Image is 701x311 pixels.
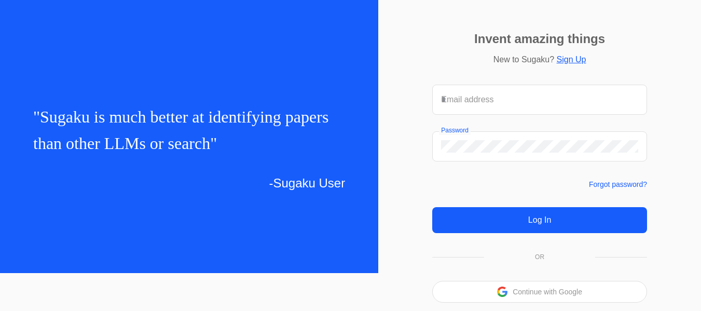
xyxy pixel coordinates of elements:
[474,33,605,45] p: Invent amazing things
[557,55,586,64] a: Sign Up
[33,107,328,153] span: Sugaku is much better at identifying papers than other LLMs or search
[33,104,345,157] p: " "
[33,173,345,193] p: -Sugaku User
[513,288,582,295] button: Continue with Google
[535,254,544,260] p: OR
[432,207,647,233] button: Log In
[493,55,554,64] span: New to Sugaku?
[589,180,647,188] a: Forgot password?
